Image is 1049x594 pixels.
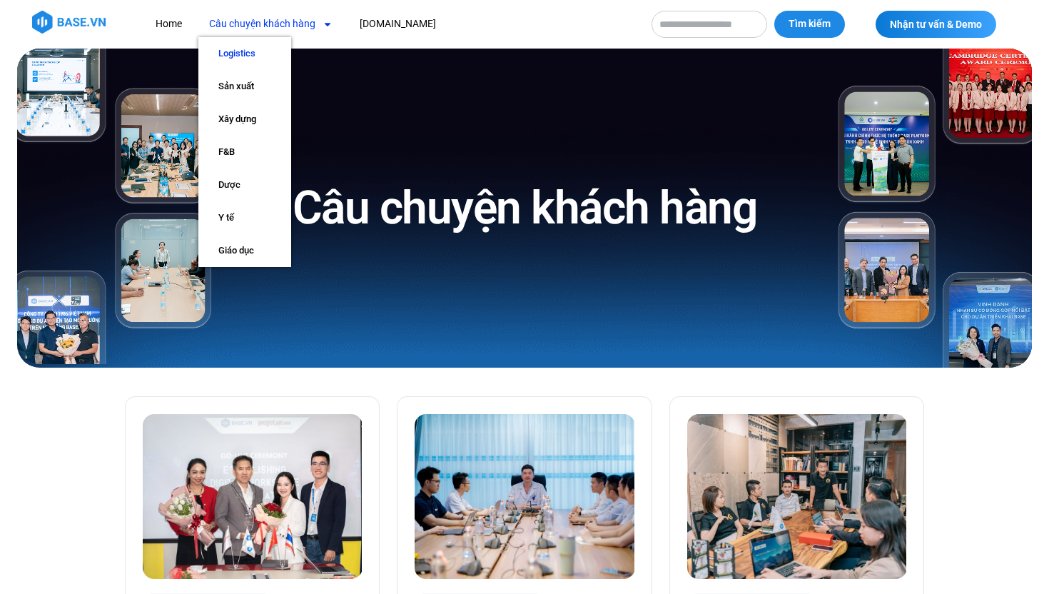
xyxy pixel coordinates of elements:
a: Câu chuyện khách hàng [198,11,343,37]
a: Logistics [198,37,291,70]
a: Nhận tư vấn & Demo [876,11,996,38]
ul: Câu chuyện khách hàng [198,37,291,267]
nav: Menu [145,11,637,37]
button: Tìm kiếm [774,11,845,38]
a: Dược [198,168,291,201]
a: Y tế [198,201,291,234]
a: Xây dựng [198,103,291,136]
a: F&B [198,136,291,168]
a: Home [145,11,193,37]
a: Giáo dục [198,234,291,267]
h1: Câu chuyện khách hàng [293,178,757,238]
a: [DOMAIN_NAME] [349,11,447,37]
span: Nhận tư vấn & Demo [890,19,982,29]
a: Sản xuất [198,70,291,103]
span: Tìm kiếm [789,17,831,31]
